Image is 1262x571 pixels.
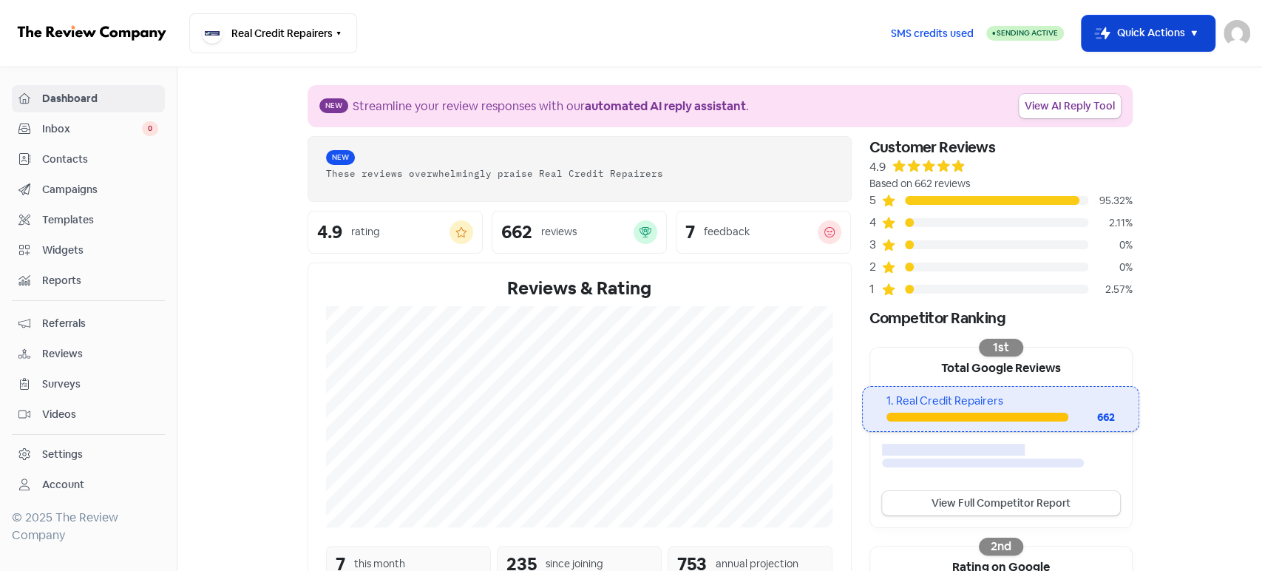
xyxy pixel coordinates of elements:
[42,407,158,422] span: Videos
[1088,193,1133,209] div: 95.32%
[12,371,165,398] a: Surveys
[1082,16,1215,51] button: Quick Actions
[42,316,158,331] span: Referrals
[12,310,165,337] a: Referrals
[541,224,577,240] div: reviews
[1068,410,1116,425] div: 662
[12,401,165,428] a: Videos
[12,267,165,294] a: Reports
[886,393,1115,410] div: 1. Real Credit Repairers
[869,236,881,254] div: 3
[42,121,142,137] span: Inbox
[685,223,695,241] div: 7
[869,176,1133,192] div: Based on 662 reviews
[1088,282,1133,297] div: 2.57%
[189,13,357,53] button: Real Credit Repairers
[326,275,833,302] div: Reviews & Rating
[42,477,84,493] div: Account
[1088,237,1133,253] div: 0%
[142,121,158,136] span: 0
[1088,260,1133,275] div: 0%
[986,24,1064,42] a: Sending Active
[42,376,158,392] span: Surveys
[42,273,158,288] span: Reports
[42,182,158,197] span: Campaigns
[979,538,1023,555] div: 2nd
[12,206,165,234] a: Templates
[42,152,158,167] span: Contacts
[326,166,833,180] div: These reviews overwhelmingly praise Real Credit Repairers
[353,98,749,115] div: Streamline your review responses with our .
[878,24,986,40] a: SMS credits used
[870,348,1132,386] div: Total Google Reviews
[12,509,165,544] div: © 2025 The Review Company
[317,223,342,241] div: 4.9
[882,491,1120,516] a: View Full Competitor Report
[891,26,974,41] span: SMS credits used
[585,98,746,114] b: automated AI reply assistant
[869,307,1133,329] div: Competitor Ranking
[869,136,1133,158] div: Customer Reviews
[1224,20,1250,47] img: User
[12,115,165,143] a: Inbox 0
[42,447,83,462] div: Settings
[869,192,881,209] div: 5
[869,258,881,276] div: 2
[42,243,158,258] span: Widgets
[704,224,750,240] div: feedback
[501,223,532,241] div: 662
[12,340,165,368] a: Reviews
[869,158,886,176] div: 4.9
[1088,215,1133,231] div: 2.11%
[12,237,165,264] a: Widgets
[42,346,158,362] span: Reviews
[869,214,881,232] div: 4
[12,471,165,499] a: Account
[326,150,355,165] span: New
[997,28,1058,38] span: Sending Active
[42,212,158,228] span: Templates
[308,211,483,254] a: 4.9rating
[351,224,380,240] div: rating
[12,441,165,468] a: Settings
[1019,94,1121,118] a: View AI Reply Tool
[492,211,667,254] a: 662reviews
[676,211,851,254] a: 7feedback
[12,146,165,173] a: Contacts
[12,85,165,112] a: Dashboard
[869,280,881,298] div: 1
[979,339,1023,357] div: 1st
[12,176,165,203] a: Campaigns
[42,91,158,107] span: Dashboard
[319,98,348,113] span: New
